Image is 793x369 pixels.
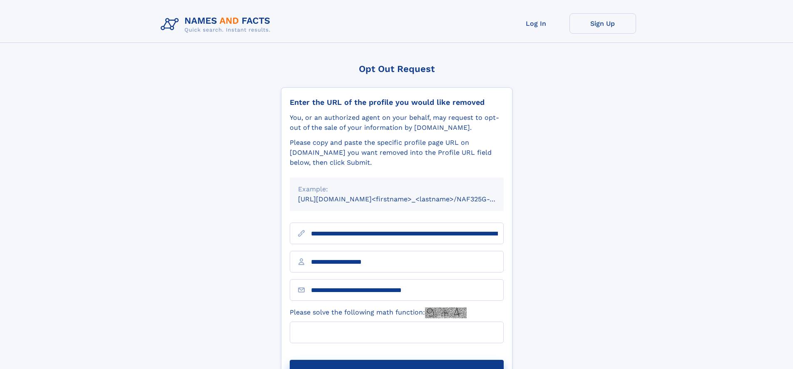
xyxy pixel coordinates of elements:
[290,138,504,168] div: Please copy and paste the specific profile page URL on [DOMAIN_NAME] you want removed into the Pr...
[503,13,569,34] a: Log In
[298,184,495,194] div: Example:
[290,307,467,318] label: Please solve the following math function:
[157,13,277,36] img: Logo Names and Facts
[290,98,504,107] div: Enter the URL of the profile you would like removed
[281,64,512,74] div: Opt Out Request
[298,195,520,203] small: [URL][DOMAIN_NAME]<firstname>_<lastname>/NAF325G-xxxxxxxx
[569,13,636,34] a: Sign Up
[290,113,504,133] div: You, or an authorized agent on your behalf, may request to opt-out of the sale of your informatio...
